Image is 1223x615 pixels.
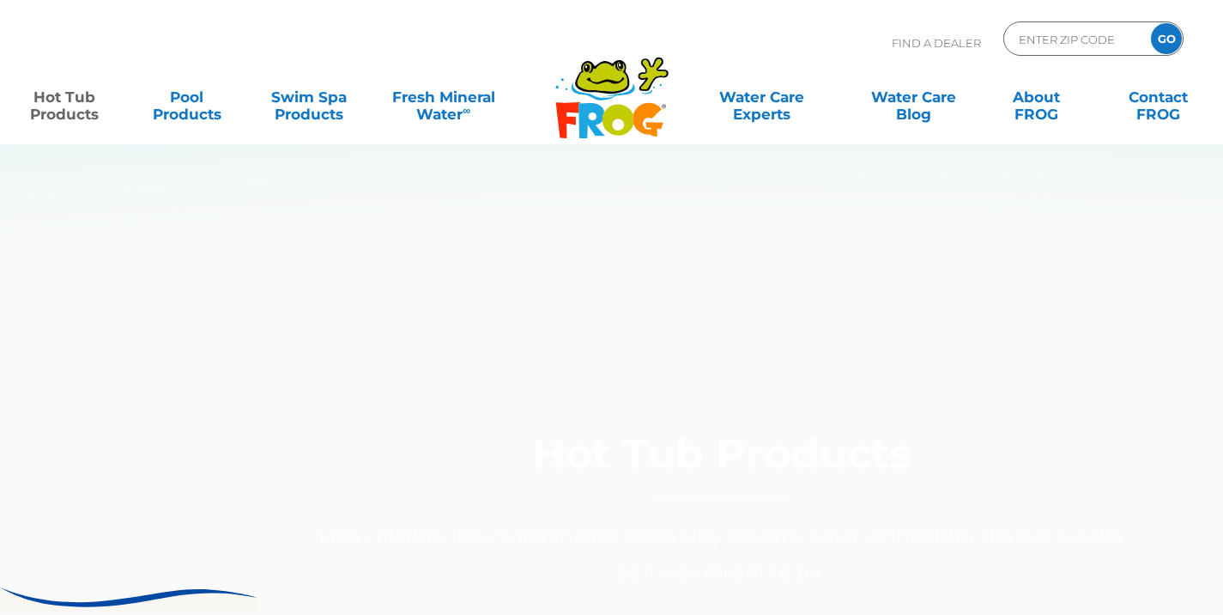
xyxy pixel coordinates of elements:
[1151,23,1182,54] input: GO
[892,21,981,64] p: Find A Dealer
[989,80,1084,114] a: AboutFROG
[313,431,1129,502] h1: Hot Tub Products
[1111,80,1206,114] a: ContactFROG
[262,80,357,114] a: Swim SpaProducts
[546,34,678,139] img: Frog Products Logo
[384,80,503,114] a: Fresh MineralWater∞
[463,104,470,117] sup: ∞
[313,519,1129,591] p: Less chlorine, less maintenance, more silky smooth water. Ahhhhhhh, the hot tub life as it was me...
[139,80,234,114] a: PoolProducts
[685,80,839,114] a: Water CareExperts
[866,80,961,114] a: Water CareBlog
[17,80,112,114] a: Hot TubProducts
